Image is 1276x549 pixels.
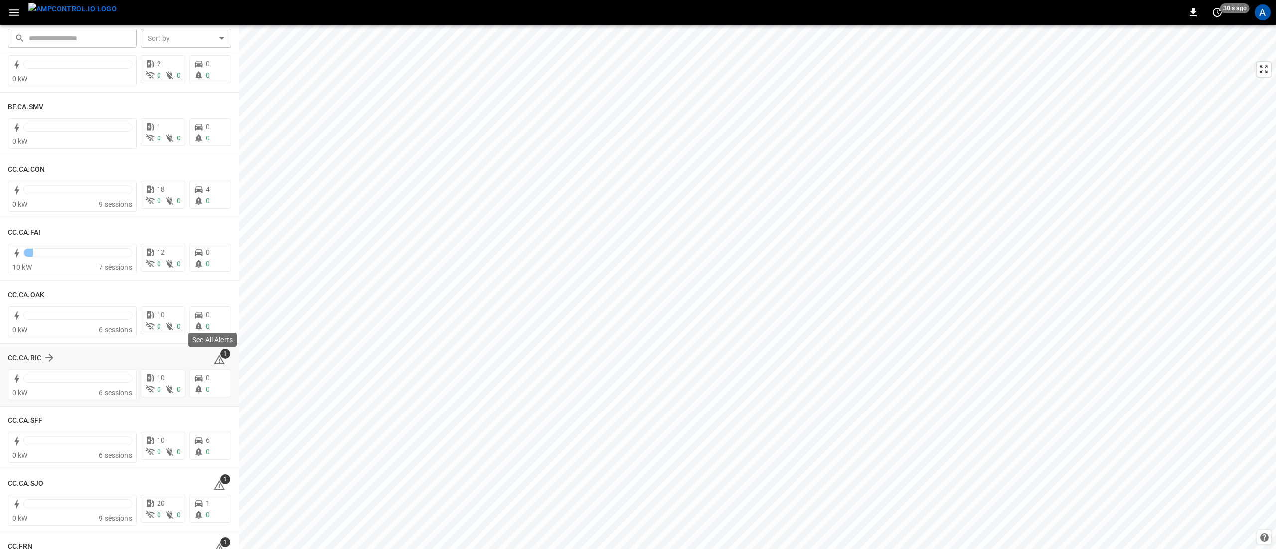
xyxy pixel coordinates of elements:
[28,3,117,15] img: ampcontrol.io logo
[12,326,28,334] span: 0 kW
[1209,4,1225,20] button: set refresh interval
[99,200,132,208] span: 9 sessions
[206,185,210,193] span: 4
[206,311,210,319] span: 0
[8,478,43,489] h6: CC.CA.SJO
[99,451,132,459] span: 6 sessions
[206,197,210,205] span: 0
[99,389,132,397] span: 6 sessions
[177,322,181,330] span: 0
[157,322,161,330] span: 0
[206,60,210,68] span: 0
[8,164,45,175] h6: CC.CA.CON
[206,71,210,79] span: 0
[206,448,210,456] span: 0
[8,415,42,426] h6: CC.CA.SFF
[157,436,165,444] span: 10
[157,71,161,79] span: 0
[157,499,165,507] span: 20
[8,353,41,364] h6: CC.CA.RIC
[157,197,161,205] span: 0
[157,311,165,319] span: 10
[157,511,161,519] span: 0
[220,349,230,359] span: 1
[192,335,233,345] p: See All Alerts
[206,374,210,382] span: 0
[157,134,161,142] span: 0
[12,389,28,397] span: 0 kW
[12,263,32,271] span: 10 kW
[8,102,43,113] h6: BF.CA.SMV
[177,260,181,268] span: 0
[177,197,181,205] span: 0
[1220,3,1250,13] span: 30 s ago
[206,260,210,268] span: 0
[157,374,165,382] span: 10
[8,290,44,301] h6: CC.CA.OAK
[177,134,181,142] span: 0
[220,474,230,484] span: 1
[12,75,28,83] span: 0 kW
[206,123,210,131] span: 0
[157,385,161,393] span: 0
[206,499,210,507] span: 1
[157,260,161,268] span: 0
[157,248,165,256] span: 12
[177,448,181,456] span: 0
[177,385,181,393] span: 0
[206,436,210,444] span: 6
[206,511,210,519] span: 0
[99,263,132,271] span: 7 sessions
[206,134,210,142] span: 0
[99,326,132,334] span: 6 sessions
[99,514,132,522] span: 9 sessions
[206,385,210,393] span: 0
[177,71,181,79] span: 0
[1255,4,1271,20] div: profile-icon
[206,322,210,330] span: 0
[206,248,210,256] span: 0
[12,137,28,145] span: 0 kW
[8,227,40,238] h6: CC.CA.FAI
[12,514,28,522] span: 0 kW
[12,200,28,208] span: 0 kW
[177,511,181,519] span: 0
[220,537,230,547] span: 1
[157,185,165,193] span: 18
[157,448,161,456] span: 0
[12,451,28,459] span: 0 kW
[157,123,161,131] span: 1
[157,60,161,68] span: 2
